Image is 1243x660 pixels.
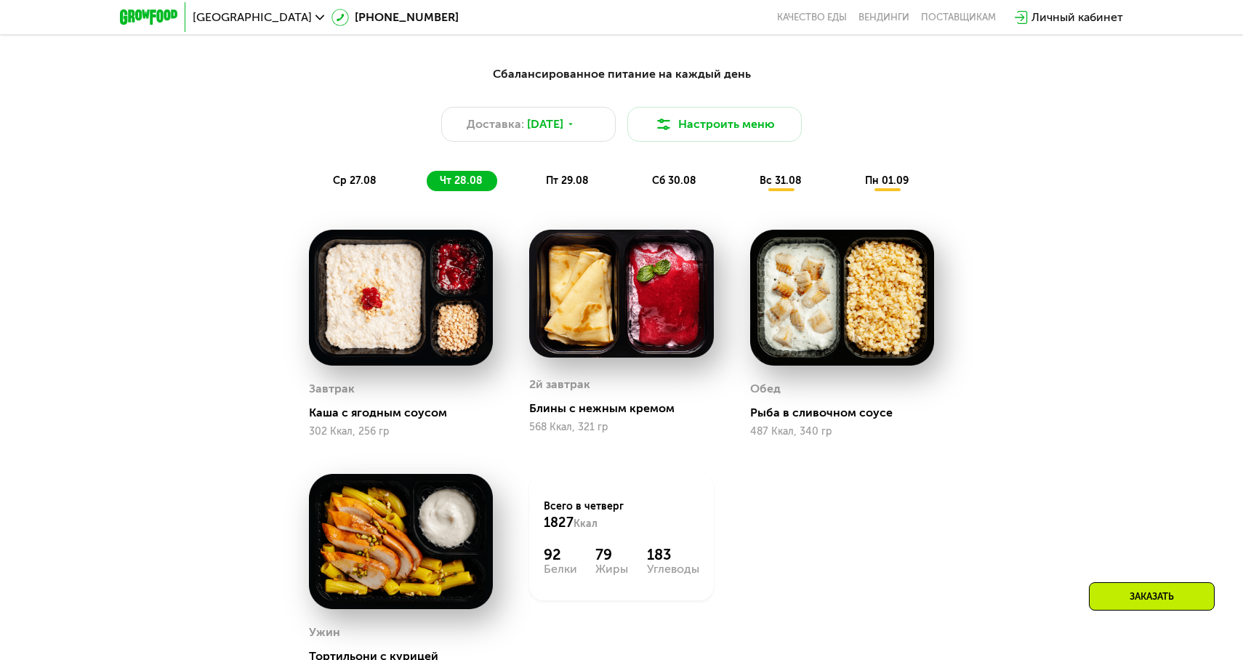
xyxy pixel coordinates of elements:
button: Настроить меню [627,107,802,142]
div: Рыба в сливочном соусе [750,406,946,420]
div: Личный кабинет [1031,9,1123,26]
div: Блины с нежным кремом [529,401,725,416]
span: пн 01.09 [865,174,909,187]
div: Каша с ягодным соусом [309,406,504,420]
a: Вендинги [858,12,909,23]
div: 568 Ккал, 321 гр [529,422,713,433]
span: Ккал [574,518,598,530]
span: [DATE] [527,116,563,133]
div: Ужин [309,621,340,643]
div: 79 [595,546,628,563]
span: сб 30.08 [652,174,696,187]
span: ср 27.08 [333,174,377,187]
div: 2й завтрак [529,374,590,395]
span: [GEOGRAPHIC_DATA] [193,12,312,23]
div: Жиры [595,563,628,575]
div: 487 Ккал, 340 гр [750,426,934,438]
div: 92 [544,546,577,563]
span: 1827 [544,515,574,531]
span: Доставка: [467,116,524,133]
div: Углеводы [647,563,699,575]
div: 302 Ккал, 256 гр [309,426,493,438]
div: поставщикам [921,12,996,23]
span: чт 28.08 [440,174,483,187]
div: Сбалансированное питание на каждый день [191,65,1052,84]
span: вс 31.08 [760,174,802,187]
div: Белки [544,563,577,575]
div: Обед [750,378,781,400]
a: [PHONE_NUMBER] [331,9,459,26]
div: 183 [647,546,699,563]
div: Завтрак [309,378,355,400]
div: Всего в четверг [544,499,699,531]
a: Качество еды [777,12,847,23]
span: пт 29.08 [546,174,589,187]
div: Заказать [1089,582,1215,611]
